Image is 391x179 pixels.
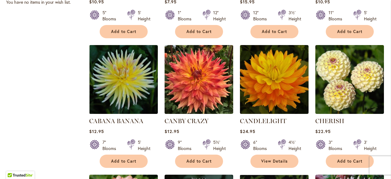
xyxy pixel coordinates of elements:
[138,139,150,152] div: 5' Height
[289,139,301,152] div: 4½' Height
[175,155,223,168] button: Add to Cart
[89,45,158,114] img: CABANA BANANA
[178,10,195,22] div: 1" Blooms
[326,155,374,168] button: Add to Cart
[186,159,212,164] span: Add to Cart
[89,128,104,134] span: $12.95
[186,29,212,34] span: Add to Cart
[364,139,377,152] div: 3' Height
[337,29,362,34] span: Add to Cart
[89,117,143,125] a: CABANA BANANA
[315,109,384,115] a: CHERISH
[240,117,286,125] a: CANDLELIGHT
[175,25,223,38] button: Add to Cart
[315,45,384,114] img: CHERISH
[329,10,346,22] div: 11" Blooms
[178,139,195,152] div: 9" Blooms
[289,10,301,22] div: 3½' Height
[240,109,309,115] a: CANDLELIGHT
[102,139,120,152] div: 7" Blooms
[329,139,346,152] div: 3" Blooms
[240,45,309,114] img: CANDLELIGHT
[250,155,298,168] a: View Details
[250,25,298,38] button: Add to Cart
[165,45,233,114] img: Canby Crazy
[5,157,22,174] iframe: Launch Accessibility Center
[213,139,226,152] div: 5½' Height
[315,117,344,125] a: CHERISH
[326,25,374,38] button: Add to Cart
[262,29,287,34] span: Add to Cart
[261,159,288,164] span: View Details
[165,117,209,125] a: CANBY CRAZY
[364,10,377,22] div: 5' Height
[111,29,136,34] span: Add to Cart
[253,10,270,22] div: 12" Blooms
[337,159,362,164] span: Add to Cart
[253,139,270,152] div: 6" Blooms
[165,128,179,134] span: $12.95
[89,109,158,115] a: CABANA BANANA
[240,128,255,134] span: $24.95
[165,109,233,115] a: Canby Crazy
[100,25,148,38] button: Add to Cart
[138,10,150,22] div: 5' Height
[213,10,226,22] div: 12" Height
[111,159,136,164] span: Add to Cart
[315,128,331,134] span: $22.95
[100,155,148,168] button: Add to Cart
[102,10,120,22] div: 5" Blooms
